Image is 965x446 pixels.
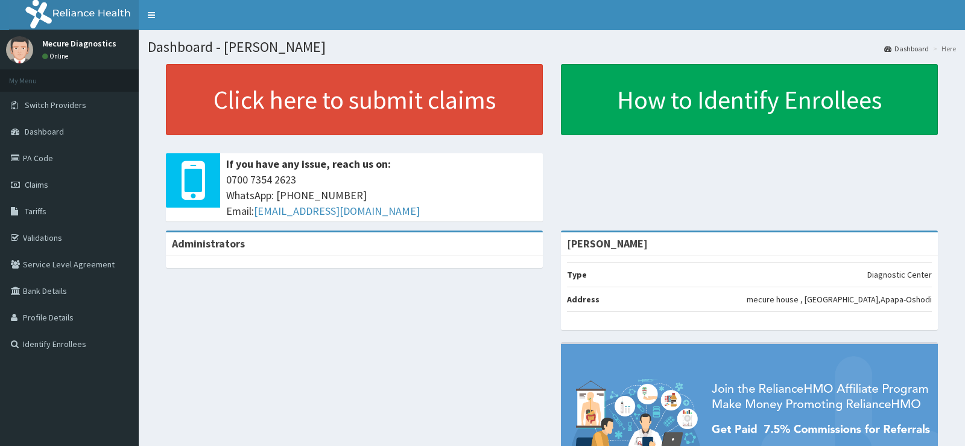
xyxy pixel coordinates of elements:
[25,126,64,137] span: Dashboard
[884,43,929,54] a: Dashboard
[6,36,33,63] img: User Image
[42,52,71,60] a: Online
[25,206,46,217] span: Tariffs
[567,237,648,250] strong: [PERSON_NAME]
[172,237,245,250] b: Administrators
[561,64,938,135] a: How to Identify Enrollees
[25,100,86,110] span: Switch Providers
[254,204,420,218] a: [EMAIL_ADDRESS][DOMAIN_NAME]
[226,172,537,218] span: 0700 7354 2623 WhatsApp: [PHONE_NUMBER] Email:
[567,269,587,280] b: Type
[930,43,956,54] li: Here
[867,269,932,281] p: Diagnostic Center
[166,64,543,135] a: Click here to submit claims
[226,157,391,171] b: If you have any issue, reach us on:
[42,39,116,48] p: Mecure Diagnostics
[148,39,956,55] h1: Dashboard - [PERSON_NAME]
[25,179,48,190] span: Claims
[567,294,600,305] b: Address
[747,293,932,305] p: mecure house , [GEOGRAPHIC_DATA],Apapa-Oshodi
